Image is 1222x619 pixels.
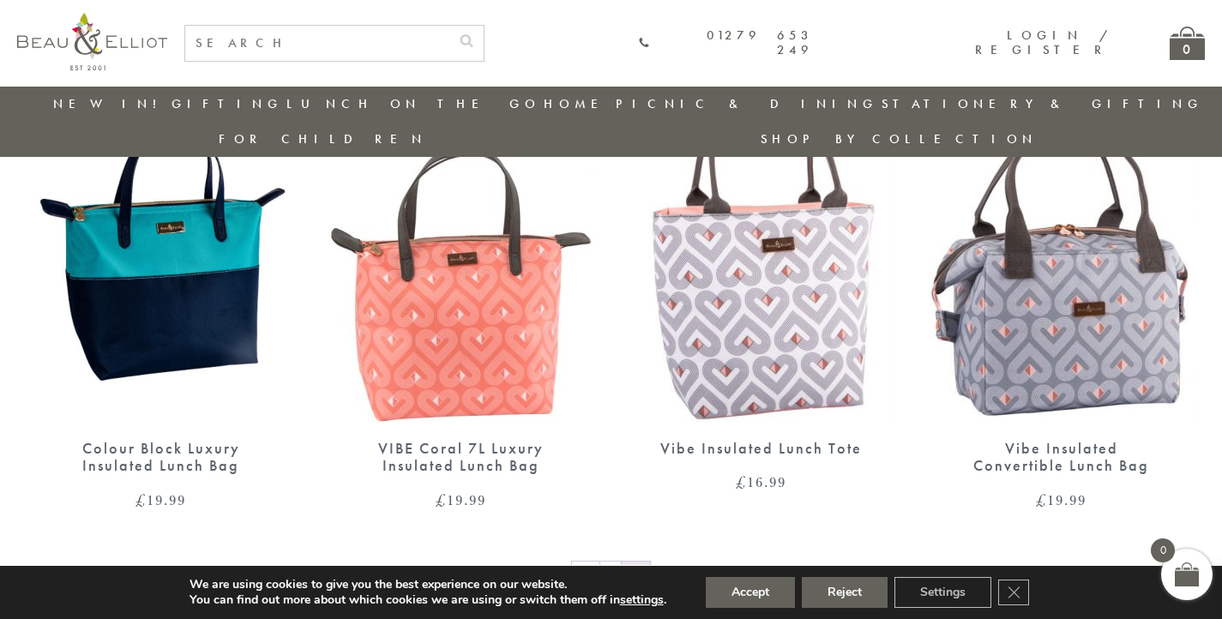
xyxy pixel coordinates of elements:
a: VIBE Lunch Bag Vibe Insulated Lunch Tote £16.99 [629,80,894,490]
span: 0 [1151,538,1175,562]
a: Stationery & Gifting [882,95,1203,112]
a: ← [572,562,599,589]
a: New in! [53,95,168,112]
nav: Product Pagination [28,560,1195,594]
p: We are using cookies to give you the best experience on our website. [190,577,666,592]
bdi: 19.99 [1036,490,1087,510]
div: Vibe Insulated Lunch Tote [659,440,864,458]
button: Accept [706,577,795,608]
a: Picnic & Dining [616,95,878,112]
img: logo [17,13,167,70]
a: Login / Register [975,27,1110,58]
bdi: 19.99 [436,490,486,510]
a: Page 1 [600,562,621,589]
div: Colour Block Luxury Insulated Lunch Bag [58,440,264,475]
input: SEARCH [185,26,449,61]
a: Convertible Lunch Bag Vibe Insulated Lunch Bag Vibe Insulated Convertible Lunch Bag £19.99 [929,80,1195,508]
a: Lunch On The Go [286,95,540,112]
img: Colour Block Luxury Insulated Lunch Bag [28,80,294,423]
a: Gifting [172,95,283,112]
div: Vibe Insulated Convertible Lunch Bag [959,440,1165,475]
a: For Children [219,130,427,147]
span: £ [135,490,147,510]
a: Shop by collection [761,130,1038,147]
img: Convertible Lunch Bag Vibe Insulated Lunch Bag [929,80,1195,423]
img: VIBE Lunch Bag [629,80,894,423]
div: VIBE Coral 7L Luxury Insulated Lunch Bag [358,440,564,475]
a: 01279 653 249 [638,28,814,58]
a: Insulated 7L Luxury Lunch Bag VIBE Coral 7L Luxury Insulated Lunch Bag £19.99 [328,80,594,508]
span: £ [436,490,447,510]
span: Page 2 [622,562,650,589]
img: Insulated 7L Luxury Lunch Bag [328,80,594,423]
bdi: 19.99 [135,490,186,510]
bdi: 16.99 [736,472,786,492]
button: Settings [894,577,991,608]
span: £ [1036,490,1047,510]
span: £ [736,472,747,492]
a: Home [544,95,612,112]
a: Colour Block Luxury Insulated Lunch Bag Colour Block Luxury Insulated Lunch Bag £19.99 [28,80,294,508]
button: settings [620,592,664,608]
button: Close GDPR Cookie Banner [998,580,1029,605]
button: Reject [802,577,888,608]
p: You can find out more about which cookies we are using or switch them off in . [190,592,666,608]
a: 0 [1170,27,1205,60]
